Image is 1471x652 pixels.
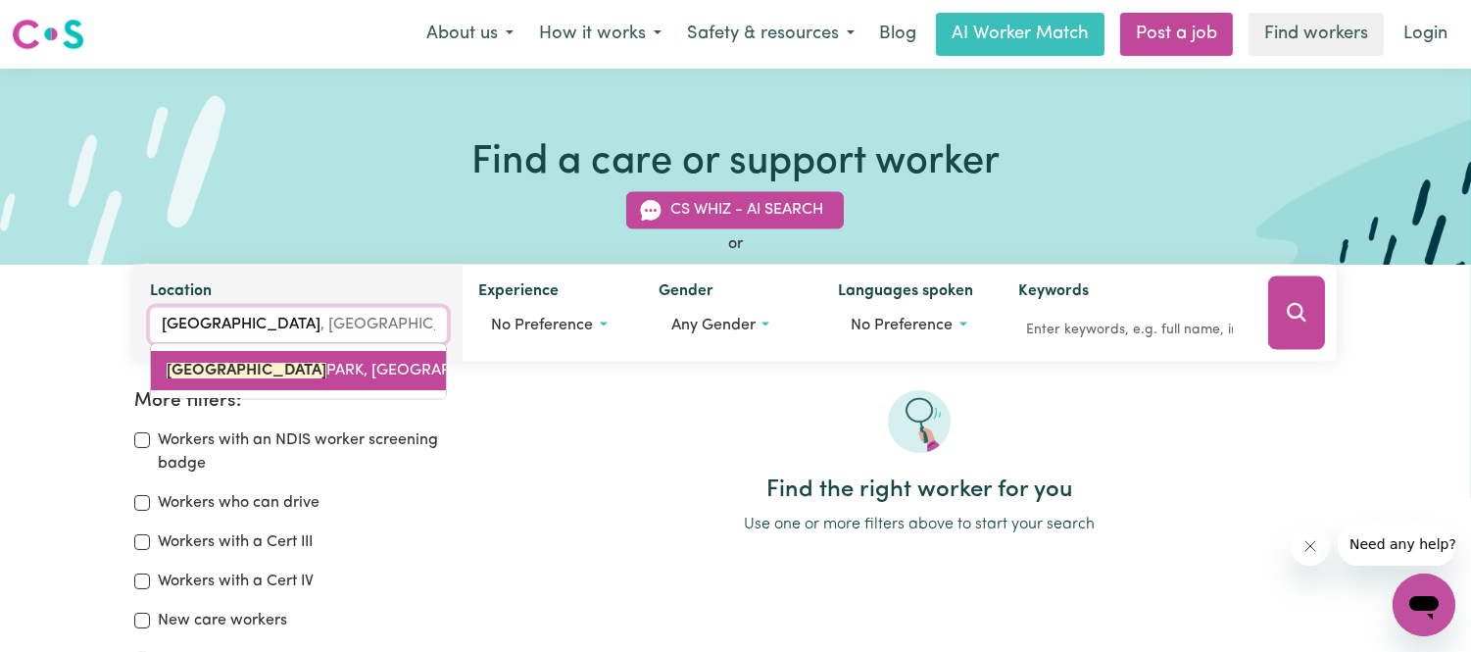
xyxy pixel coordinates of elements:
[150,308,447,343] input: Enter a suburb
[134,233,1337,257] div: or
[134,390,478,413] h2: More filters:
[167,364,326,379] mark: [GEOGRAPHIC_DATA]
[867,13,928,56] a: Blog
[12,12,84,57] a: Careseekers logo
[1018,280,1089,308] label: Keywords
[158,428,478,476] label: Workers with an NDIS worker screening badge
[478,280,559,308] label: Experience
[158,609,287,632] label: New care workers
[158,491,319,515] label: Workers who can drive
[626,192,844,229] button: CS Whiz - AI Search
[12,17,84,52] img: Careseekers logo
[158,570,314,593] label: Workers with a Cert IV
[150,343,447,400] div: menu-options
[502,476,1337,505] h2: Find the right worker for you
[478,308,627,345] button: Worker experience options
[936,13,1104,56] a: AI Worker Match
[526,14,674,55] button: How it works
[471,139,1000,186] h1: Find a care or support worker
[659,308,808,345] button: Worker gender preference
[671,319,756,334] span: Any gender
[1249,13,1384,56] a: Find workers
[491,319,593,334] span: No preference
[1392,13,1459,56] a: Login
[659,280,713,308] label: Gender
[502,513,1337,536] p: Use one or more filters above to start your search
[838,280,973,308] label: Languages spoken
[158,530,313,554] label: Workers with a Cert III
[1338,523,1455,566] iframe: Message from company
[1018,316,1241,346] input: Enter keywords, e.g. full name, interests
[1120,13,1233,56] a: Post a job
[167,364,568,379] span: PARK, [GEOGRAPHIC_DATA], 2481
[12,14,119,29] span: Need any help?
[1268,276,1325,350] button: Search
[851,319,953,334] span: No preference
[150,280,212,308] label: Location
[151,352,446,391] a: SUFFOLK PARK, New South Wales, 2481
[1291,527,1330,566] iframe: Close message
[414,14,526,55] button: About us
[674,14,867,55] button: Safety & resources
[1393,574,1455,636] iframe: Button to launch messaging window
[838,308,987,345] button: Worker language preferences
